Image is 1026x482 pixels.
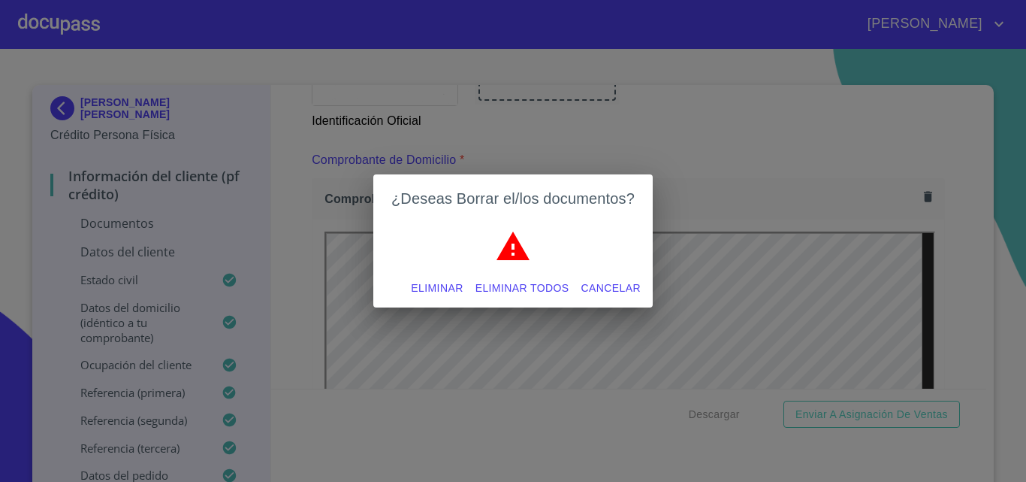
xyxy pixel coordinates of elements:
span: Eliminar [411,279,463,298]
span: Cancelar [581,279,641,298]
h2: ¿Deseas Borrar el/los documentos? [391,186,635,211]
button: Eliminar todos [469,274,575,302]
span: Eliminar todos [475,279,569,298]
button: Cancelar [575,274,647,302]
button: Eliminar [405,274,469,302]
